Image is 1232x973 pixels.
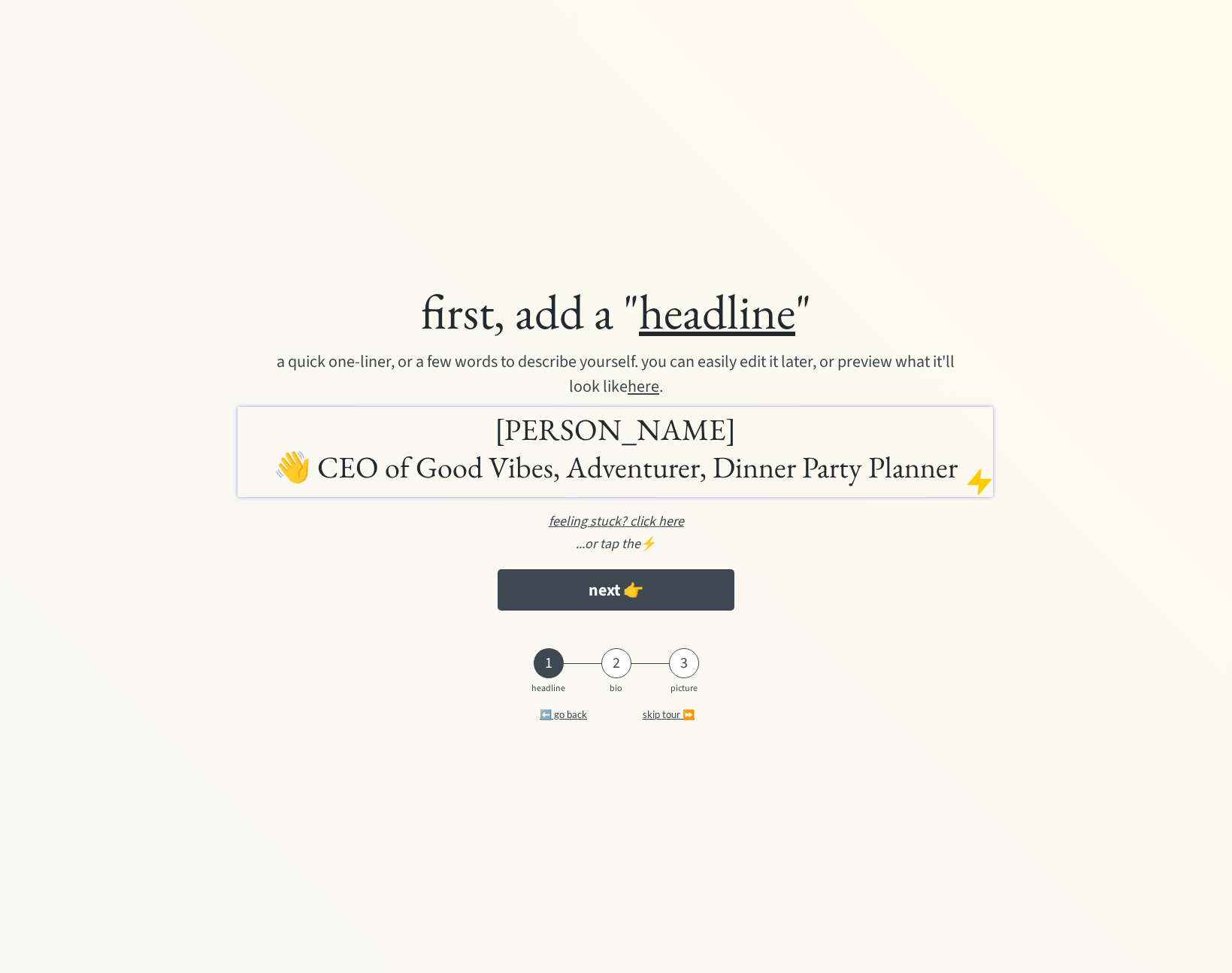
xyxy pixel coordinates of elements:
[498,569,734,611] button: next 👉
[515,699,613,729] button: ⬅️ go back
[150,534,1082,554] div: ⚡️
[530,684,568,694] div: headline
[549,512,684,531] u: feeling stuck? click here
[150,281,1082,342] div: first, add a " "
[261,350,970,399] div: a quick one-liner, or a few words to describe yourself. you can easily edit it later, or preview ...
[669,654,699,672] div: 3
[620,699,718,729] button: skip tour ⏩
[665,684,703,694] div: picture
[576,535,640,553] em: ...or tap the
[534,654,564,672] div: 1
[639,280,795,343] u: headline
[601,654,631,672] div: 2
[598,684,635,694] div: bio
[241,411,989,486] h1: [PERSON_NAME] 👋 CEO of Good Vibes, Adventurer, Dinner Party Planner
[628,374,659,399] u: here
